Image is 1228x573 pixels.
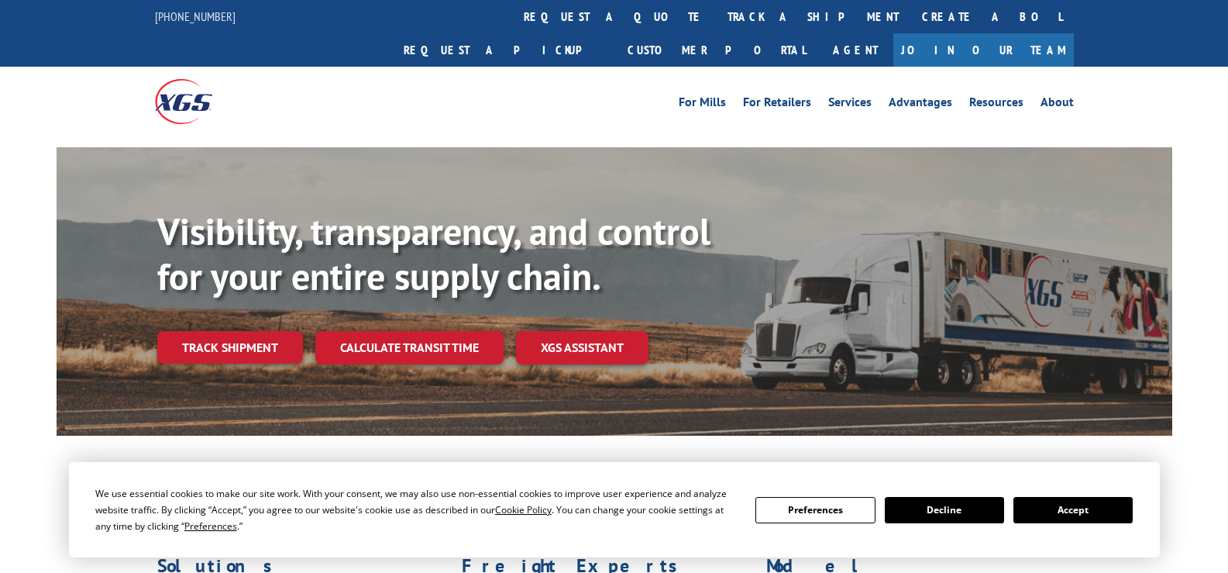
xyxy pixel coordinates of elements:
[157,207,710,300] b: Visibility, transparency, and control for your entire supply chain.
[969,96,1023,113] a: Resources
[1013,497,1133,523] button: Accept
[516,331,648,364] a: XGS ASSISTANT
[495,503,552,516] span: Cookie Policy
[616,33,817,67] a: Customer Portal
[155,9,236,24] a: [PHONE_NUMBER]
[828,96,872,113] a: Services
[392,33,616,67] a: Request a pickup
[817,33,893,67] a: Agent
[743,96,811,113] a: For Retailers
[157,331,303,364] a: Track shipment
[315,331,504,364] a: Calculate transit time
[893,33,1074,67] a: Join Our Team
[679,96,726,113] a: For Mills
[95,485,737,534] div: We use essential cookies to make our site work. With your consent, we may also use non-essential ...
[755,497,875,523] button: Preferences
[184,519,237,533] span: Preferences
[885,497,1004,523] button: Decline
[889,96,952,113] a: Advantages
[1041,96,1074,113] a: About
[69,462,1160,557] div: Cookie Consent Prompt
